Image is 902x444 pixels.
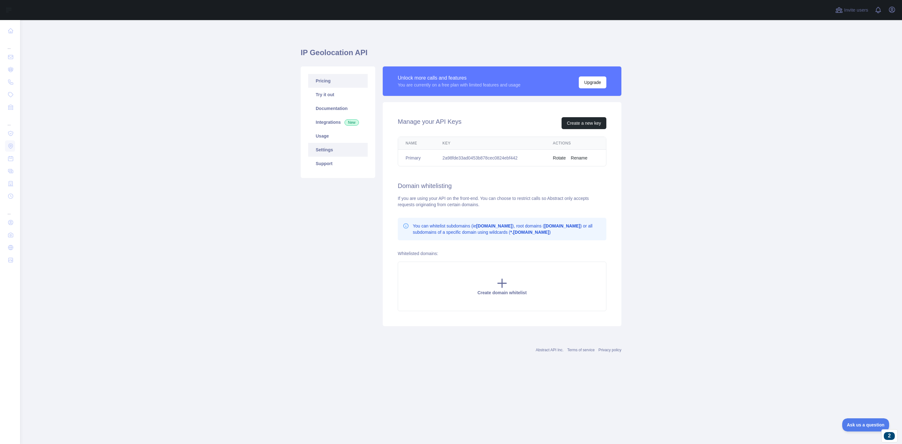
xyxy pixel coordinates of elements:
[398,137,435,150] th: Name
[398,195,606,208] div: If you are using your API on the front-end. You can choose to restrict calls so Abstract only acc...
[308,143,368,157] a: Settings
[842,418,889,431] iframe: Toggle Customer Support
[308,115,368,129] a: Integrations New
[544,223,580,228] b: [DOMAIN_NAME]
[398,74,521,82] div: Unlock more calls and features
[571,155,588,161] button: Rename
[398,117,461,129] h2: Manage your API Keys
[435,150,545,166] td: 2a98fde33ad0453b878cec0824ebf442
[308,88,368,102] a: Try it out
[599,348,621,352] a: Privacy policy
[545,137,606,150] th: Actions
[308,157,368,170] a: Support
[567,348,594,352] a: Terms of service
[398,150,435,166] td: Primary
[510,230,549,235] b: *.[DOMAIN_NAME]
[579,76,606,88] button: Upgrade
[5,38,15,50] div: ...
[477,290,526,295] span: Create domain whitelist
[553,155,566,161] button: Rotate
[476,223,512,228] b: [DOMAIN_NAME]
[5,114,15,127] div: ...
[345,119,359,126] span: New
[536,348,564,352] a: Abstract API Inc.
[308,102,368,115] a: Documentation
[5,203,15,216] div: ...
[844,7,868,14] span: Invite users
[398,251,438,256] label: Whitelisted domains:
[562,117,606,129] button: Create a new key
[834,5,869,15] button: Invite users
[301,48,621,63] h1: IP Geolocation API
[308,74,368,88] a: Pricing
[398,181,606,190] h2: Domain whitelisting
[413,223,601,235] p: You can whitelist subdomains (ie ), root domains ( ) or all subdomains of a specific domain using...
[398,82,521,88] div: You are currently on a free plan with limited features and usage
[435,137,545,150] th: Key
[308,129,368,143] a: Usage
